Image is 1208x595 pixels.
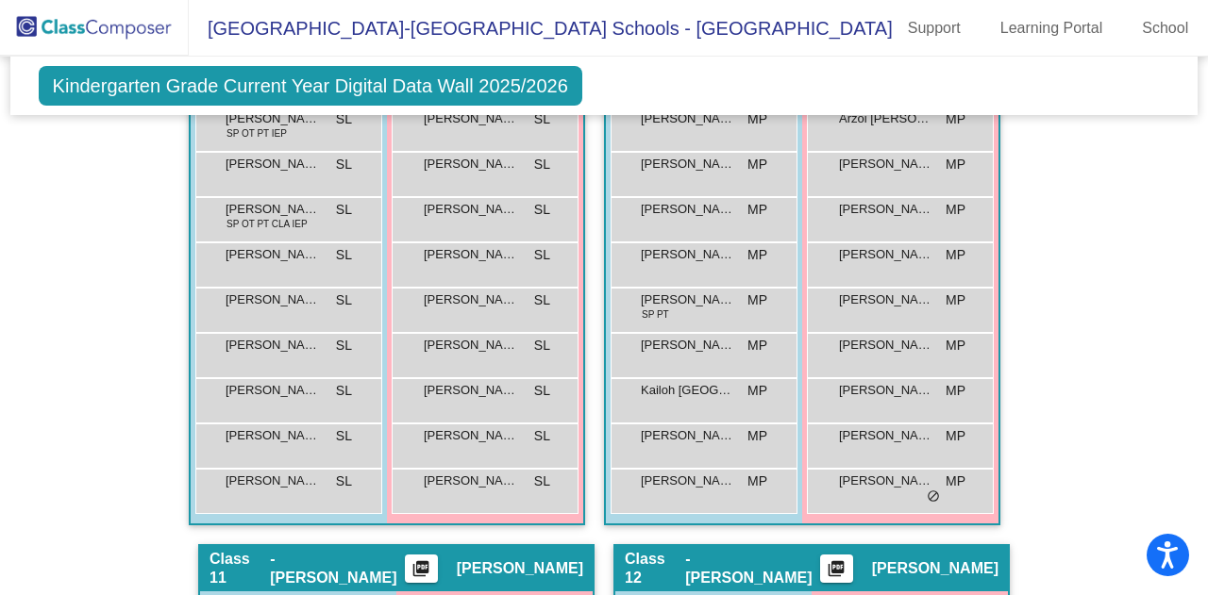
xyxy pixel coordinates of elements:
mat-icon: picture_as_pdf [825,559,847,586]
span: SL [336,381,352,401]
span: [PERSON_NAME] [641,336,735,355]
span: SL [336,245,352,265]
span: [PERSON_NAME] [424,471,518,490]
span: MP [747,426,767,446]
button: Print Students Details [405,554,438,583]
span: [PERSON_NAME] [226,109,320,128]
span: - [PERSON_NAME] [685,550,820,587]
a: Support [893,13,976,43]
span: [PERSON_NAME] [839,245,933,264]
span: MP [747,290,767,310]
span: [PERSON_NAME] [839,471,933,490]
a: Learning Portal [985,13,1118,43]
span: [PERSON_NAME] [839,155,933,174]
span: SL [336,109,352,129]
span: - [PERSON_NAME] [270,550,405,587]
button: Print Students Details [820,554,853,583]
span: [PERSON_NAME] [424,245,518,264]
span: [PERSON_NAME] [226,200,320,219]
span: Kailoh [GEOGRAPHIC_DATA] [641,381,735,400]
span: SP OT PT IEP [226,126,287,140]
span: MP [946,109,965,129]
span: [PERSON_NAME] [424,381,518,400]
span: SL [336,290,352,310]
span: MP [747,245,767,265]
span: MP [946,200,965,220]
span: MP [946,336,965,355]
span: [PERSON_NAME] [226,471,320,490]
span: [PERSON_NAME] [641,109,735,128]
span: [PERSON_NAME] [226,381,320,400]
span: SL [534,245,550,265]
span: SL [534,290,550,310]
span: SL [336,336,352,355]
span: MP [946,290,965,310]
span: SL [534,200,550,220]
span: MP [747,381,767,401]
span: MP [946,155,965,174]
mat-icon: picture_as_pdf [410,559,432,586]
span: [PERSON_NAME] [226,426,320,445]
span: SL [336,471,352,491]
span: [PERSON_NAME] [226,336,320,355]
span: SL [534,381,550,401]
span: [PERSON_NAME] [839,426,933,445]
span: Class 11 [210,550,270,587]
span: [PERSON_NAME] [839,381,933,400]
span: SP OT PT CLA IEP [226,217,308,231]
span: SL [534,426,550,446]
span: SL [336,155,352,174]
span: Arzoi [PERSON_NAME] [839,109,933,128]
span: [PERSON_NAME] [839,200,933,219]
span: [PERSON_NAME] [424,109,518,128]
span: [PERSON_NAME] [641,155,735,174]
span: [PERSON_NAME] [641,471,735,490]
span: MP [747,109,767,129]
span: SL [534,471,550,491]
span: MP [747,336,767,355]
span: [PERSON_NAME] [839,290,933,309]
span: Kindergarten Grade Current Year Digital Data Wall 2025/2026 [39,66,582,106]
a: School [1127,13,1203,43]
span: MP [747,200,767,220]
span: Class 12 [625,550,685,587]
span: [PERSON_NAME] [457,559,583,578]
span: [PERSON_NAME] [226,245,320,264]
span: [PERSON_NAME] [641,290,735,309]
span: SP PT [642,307,669,322]
span: [PERSON_NAME] [424,290,518,309]
span: MP [946,471,965,491]
span: [PERSON_NAME] [226,290,320,309]
span: [PERSON_NAME] [424,426,518,445]
span: MP [747,155,767,174]
span: [PERSON_NAME] [424,336,518,355]
span: MP [747,471,767,491]
span: MP [946,381,965,401]
span: SL [336,426,352,446]
span: SL [534,155,550,174]
span: [PERSON_NAME] [641,200,735,219]
span: SL [534,109,550,129]
span: [PERSON_NAME] [424,200,518,219]
span: do_not_disturb_alt [927,489,940,504]
span: MP [946,245,965,265]
span: [PERSON_NAME] [872,559,998,578]
span: [GEOGRAPHIC_DATA]-[GEOGRAPHIC_DATA] Schools - [GEOGRAPHIC_DATA] [189,13,893,43]
span: [PERSON_NAME] [424,155,518,174]
span: SL [336,200,352,220]
span: SL [534,336,550,355]
span: [PERSON_NAME] [641,245,735,264]
span: [PERSON_NAME] [641,426,735,445]
span: [PERSON_NAME] [226,155,320,174]
span: MP [946,426,965,446]
span: [PERSON_NAME] [839,336,933,355]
